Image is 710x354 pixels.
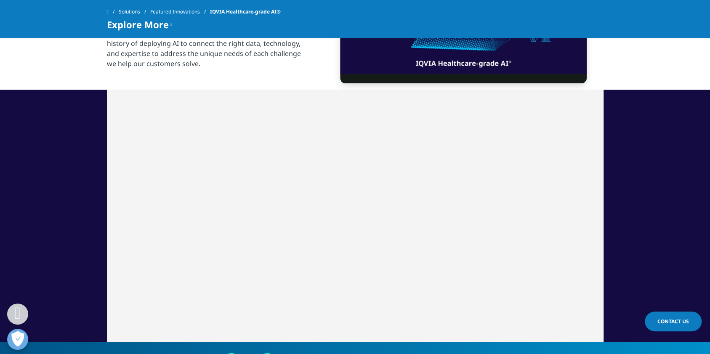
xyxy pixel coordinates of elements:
[150,4,210,19] a: Featured Innovations
[645,311,702,331] a: Contact Us
[107,19,169,29] span: Explore More
[7,329,28,350] button: Open Preferences
[119,4,150,19] a: Solutions
[210,4,281,19] span: IQVIA Healthcare-grade AI®
[657,318,689,325] span: Contact Us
